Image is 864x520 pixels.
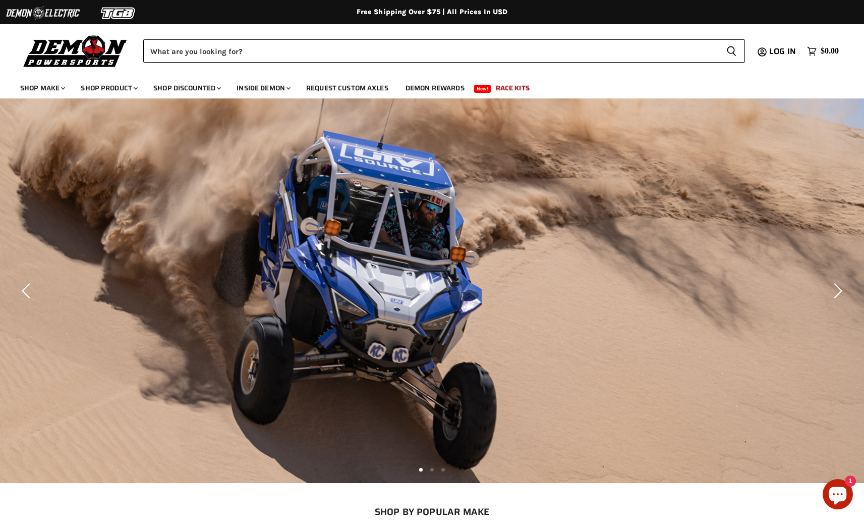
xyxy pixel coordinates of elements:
[769,45,796,58] span: Log in
[18,281,38,301] button: Previous
[5,4,81,23] img: Demon Electric Logo 2
[488,78,537,98] a: Race Kits
[430,468,434,472] li: Page dot 2
[143,39,718,63] input: Search
[13,78,71,98] a: Shop Make
[826,281,846,301] button: Next
[81,4,156,23] img: TGB Logo 2
[73,78,144,98] a: Shop Product
[802,44,844,59] a: $0.00
[765,47,802,56] a: Log in
[821,46,839,56] span: $0.00
[718,39,745,63] button: Search
[398,78,472,98] a: Demon Rewards
[229,78,297,98] a: Inside Demon
[146,78,227,98] a: Shop Discounted
[299,78,396,98] a: Request Custom Axles
[820,479,856,512] inbox-online-store-chat: Shopify online store chat
[143,39,745,63] form: Product
[20,33,131,69] img: Demon Powersports
[474,85,491,93] span: New!
[419,468,423,472] li: Page dot 1
[41,506,823,517] h2: SHOP BY POPULAR MAKE
[29,8,836,17] div: Free Shipping Over $75 | All Prices In USD
[13,74,836,98] ul: Main menu
[441,468,445,472] li: Page dot 3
